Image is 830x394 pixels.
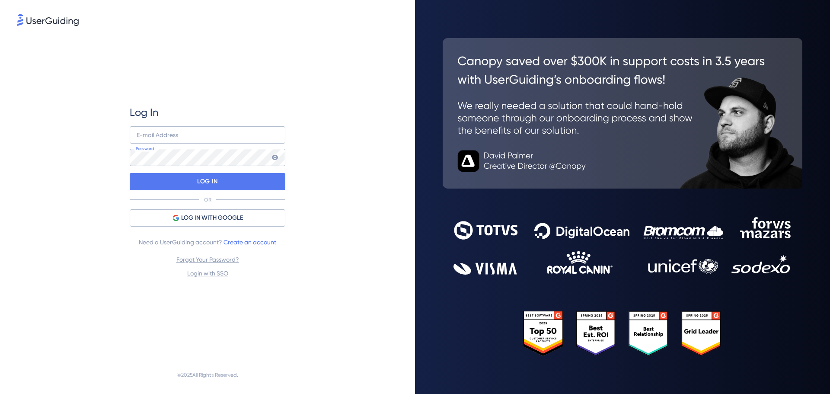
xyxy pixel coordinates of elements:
img: 26c0aa7c25a843aed4baddd2b5e0fa68.svg [443,38,802,189]
img: 9302ce2ac39453076f5bc0f2f2ca889b.svg [453,217,792,275]
input: example@company.com [130,126,285,144]
span: Need a UserGuiding account? [139,237,276,247]
span: LOG IN WITH GOOGLE [181,213,243,223]
a: Login with SSO [187,270,228,277]
p: LOG IN [197,175,217,189]
img: 8faab4ba6bc7696a72372aa768b0286c.svg [17,14,79,26]
p: OR [204,196,211,203]
span: © 2025 All Rights Reserved. [177,370,238,380]
a: Create an account [223,239,276,246]
a: Forgot Your Password? [176,256,239,263]
span: Log In [130,106,159,119]
img: 25303e33045975176eb484905ab012ff.svg [524,311,721,356]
